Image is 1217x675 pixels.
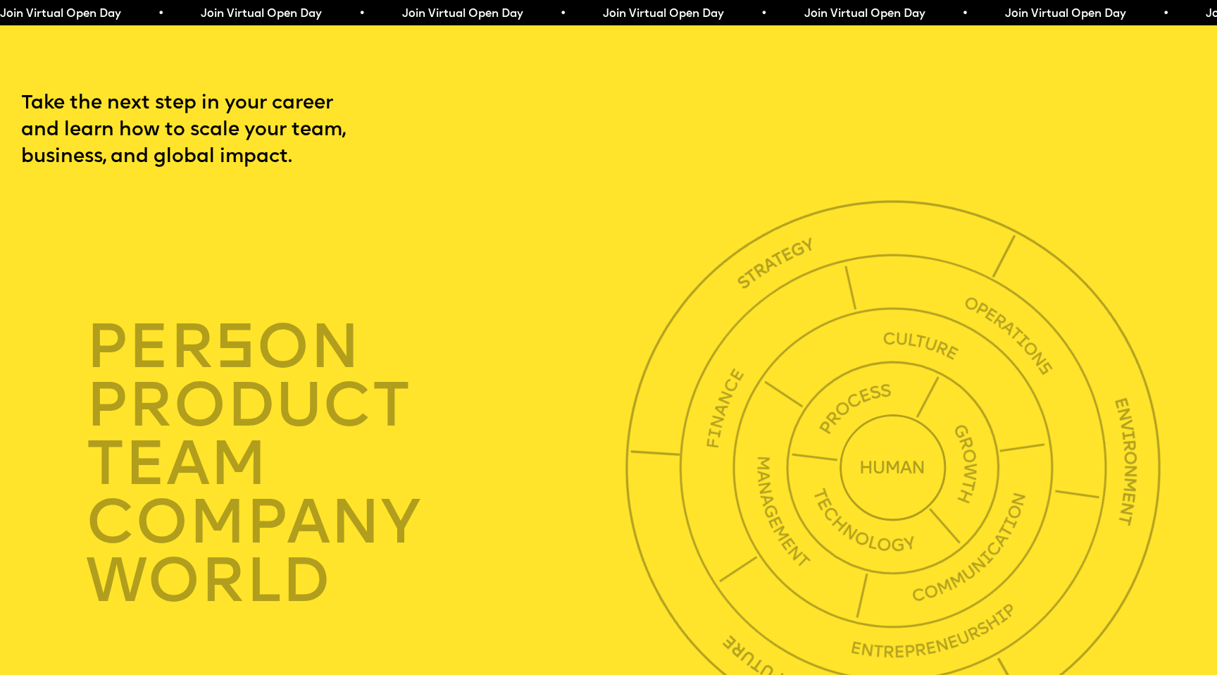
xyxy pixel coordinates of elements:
div: per on [86,318,634,376]
span: • [961,8,967,20]
span: s [215,320,256,383]
span: • [358,8,364,20]
p: Take the next step in your career and learn how to scale your team, business, and global impact. [21,90,399,171]
div: TEAM [86,435,634,493]
span: • [759,8,766,20]
div: world [86,552,634,610]
div: product [86,376,634,435]
span: • [558,8,565,20]
span: • [156,8,163,20]
span: • [1161,8,1168,20]
div: company [86,493,634,552]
